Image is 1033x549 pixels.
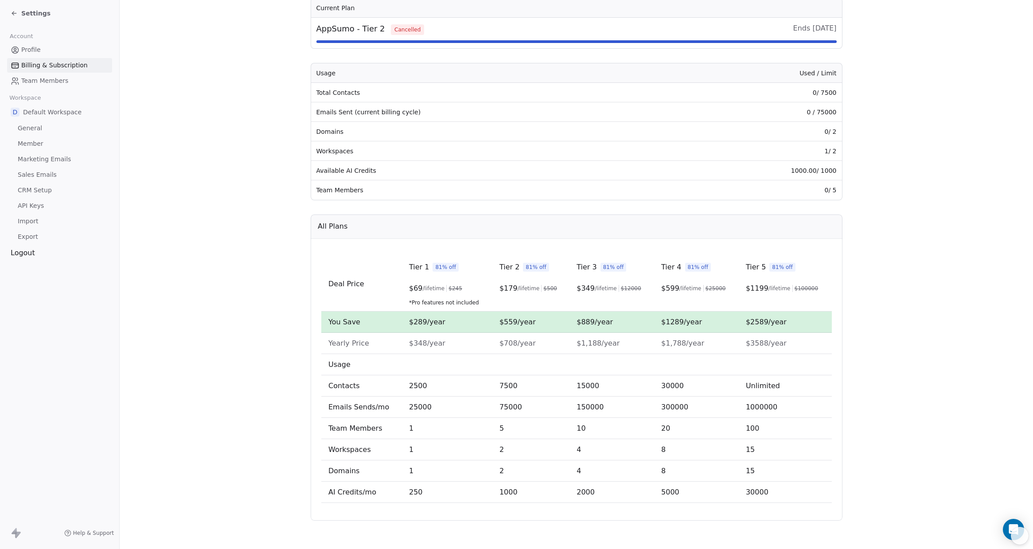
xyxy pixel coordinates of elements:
span: /lifetime [768,285,790,292]
span: Tier 3 [577,262,596,273]
a: Settings [11,9,51,18]
span: $ 1199 [745,283,768,294]
span: 25000 [409,403,432,411]
span: Tier 5 [745,262,765,273]
span: 20 [661,424,670,432]
span: 30000 [661,382,684,390]
a: Billing & Subscription [7,58,112,73]
td: Domains [311,122,668,141]
span: API Keys [18,201,44,210]
span: Tier 1 [409,262,429,273]
span: Settings [21,9,51,18]
td: 0 / 5 [668,180,842,200]
td: Contacts [321,375,402,397]
span: Cancelled [391,24,424,35]
span: 81% off [685,263,711,272]
span: 1000 [499,488,517,496]
span: 4 [577,467,581,475]
span: 81% off [769,263,795,272]
td: Available AI Credits [311,161,668,180]
td: Workspaces [321,439,402,460]
span: 8 [661,467,666,475]
span: Sales Emails [18,170,57,179]
span: 81% off [523,263,549,272]
span: /lifetime [594,285,616,292]
span: $ 179 [499,283,517,294]
span: /lifetime [422,285,444,292]
span: 5000 [661,488,679,496]
span: $ 25000 [705,285,725,292]
span: 100 [745,424,759,432]
td: Emails Sends/mo [321,397,402,418]
span: 15 [745,445,754,454]
span: $348/year [409,339,445,347]
span: Import [18,217,38,226]
span: 2500 [409,382,427,390]
td: 0 / 75000 [668,102,842,122]
a: Marketing Emails [7,152,112,167]
span: 2000 [577,488,595,496]
a: Export [7,230,112,244]
div: Open Intercom Messenger [1003,519,1024,540]
span: Account [6,30,37,43]
td: Team Members [311,180,668,200]
span: 2 [499,467,503,475]
span: $ 100000 [794,285,818,292]
span: 15 [745,467,754,475]
span: /lifetime [679,285,701,292]
span: 30000 [745,488,768,496]
span: 1000000 [745,403,777,411]
span: $ 349 [577,283,595,294]
span: Marketing Emails [18,155,71,164]
th: Usage [311,63,668,83]
span: 75000 [499,403,522,411]
span: 15000 [577,382,599,390]
span: $ 69 [409,283,423,294]
span: Billing & Subscription [21,61,88,70]
span: Deal Price [328,280,364,288]
td: Emails Sent (current billing cycle) [311,102,668,122]
td: Total Contacts [311,83,668,102]
a: Sales Emails [7,167,112,182]
span: $2589/year [745,318,786,326]
span: $289/year [409,318,445,326]
span: 81% off [433,263,459,272]
span: All Plans [318,221,347,232]
span: Usage [328,360,351,369]
span: 1 [409,445,413,454]
span: CRM Setup [18,186,52,195]
td: 0 / 2 [668,122,842,141]
span: $ 500 [543,285,557,292]
td: Domains [321,460,402,482]
span: 10 [577,424,585,432]
a: Member [7,136,112,151]
span: 1 [409,467,413,475]
span: Yearly Price [328,339,369,347]
span: $ 245 [448,285,462,292]
a: General [7,121,112,136]
span: 2 [499,445,503,454]
span: $559/year [499,318,535,326]
span: 8 [661,445,666,454]
span: 250 [409,488,423,496]
span: 5 [499,424,503,432]
a: API Keys [7,199,112,213]
span: $708/year [499,339,535,347]
span: General [18,124,42,133]
span: Unlimited [745,382,780,390]
span: $1289/year [661,318,702,326]
span: Workspace [6,91,45,105]
div: Logout [7,248,112,258]
span: 81% off [600,263,626,272]
td: 1000.00 / 1000 [668,161,842,180]
span: $1,788/year [661,339,704,347]
th: Used / Limit [668,63,842,83]
span: Tier 4 [661,262,681,273]
td: 1 / 2 [668,141,842,161]
span: *Pro features not included [409,299,485,306]
span: Profile [21,45,41,55]
td: AI Credits/mo [321,482,402,503]
td: 0 / 7500 [668,83,842,102]
td: Workspaces [311,141,668,161]
span: Help & Support [73,530,114,537]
